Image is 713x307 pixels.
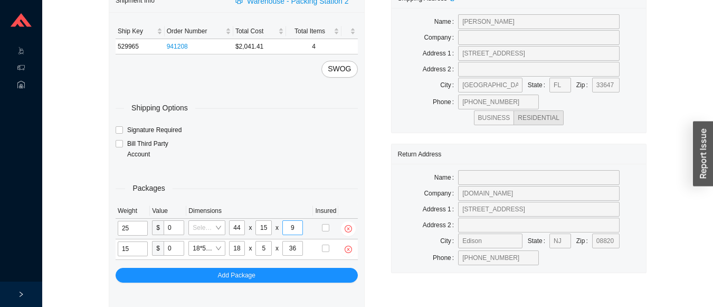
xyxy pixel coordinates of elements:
[288,26,332,36] span: Total Items
[235,26,276,36] span: Total Cost
[124,102,195,114] span: Shipping Options
[18,291,24,297] span: right
[275,222,279,233] div: x
[478,114,510,122] span: BUSINESS
[282,220,303,235] input: H
[233,39,286,54] td: $2,041.41
[424,30,458,45] label: Company
[282,241,303,256] input: H
[286,24,342,39] th: Total Items sortable
[576,234,592,248] label: Zip
[321,61,357,78] button: SWOG
[423,46,458,61] label: Address 1
[118,26,155,36] span: Ship Key
[440,234,458,248] label: City
[186,203,313,219] th: Dimensions
[433,250,458,265] label: Phone
[423,218,458,232] label: Address 2
[255,220,272,235] input: W
[167,26,223,36] span: Order Number
[286,39,342,54] td: 4
[518,114,559,122] span: RESIDENTIAL
[576,78,592,92] label: Zip
[341,246,356,253] span: close-circle
[423,62,458,77] label: Address 2
[116,268,358,283] button: Add Package
[116,24,165,39] th: Ship Key sortable
[528,78,549,92] label: State
[123,138,193,160] span: Bill Third Party Account
[167,43,188,50] a: 941208
[165,24,233,39] th: Order Number sortable
[229,220,245,235] input: L
[218,270,255,281] span: Add Package
[313,203,338,219] th: Insured
[341,225,356,232] span: close-circle
[341,242,356,257] button: close-circle
[150,203,186,219] th: Value
[193,241,221,255] span: 18*5*36 small faucet
[433,95,458,109] label: Phone
[123,125,186,135] span: Signature Required
[424,186,458,201] label: Company
[328,63,351,75] span: SWOG
[434,14,458,29] label: Name
[116,203,150,219] th: Weight
[125,182,172,194] span: Packages
[275,243,279,254] div: x
[249,222,252,233] div: x
[341,221,356,236] button: close-circle
[152,241,164,256] span: $
[440,78,458,92] label: City
[398,144,640,164] div: Return Address
[255,241,272,256] input: W
[249,243,252,254] div: x
[152,220,164,235] span: $
[423,202,458,217] label: Address 1
[116,39,165,54] td: 529965
[341,24,357,39] th: undefined sortable
[434,170,458,185] label: Name
[229,241,245,256] input: L
[233,24,286,39] th: Total Cost sortable
[528,234,549,248] label: State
